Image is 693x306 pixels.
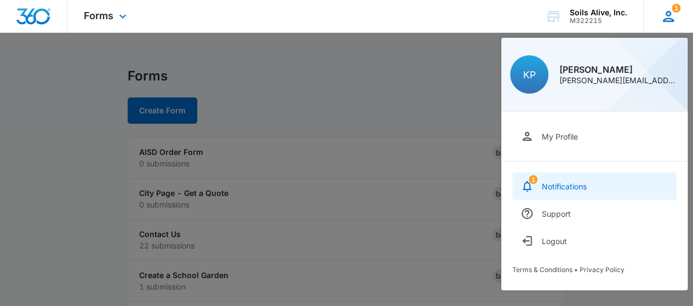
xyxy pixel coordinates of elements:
[512,123,677,150] a: My Profile
[529,175,537,184] div: notifications count
[512,227,677,255] button: Logout
[559,65,679,74] div: [PERSON_NAME]
[672,4,680,13] span: 1
[672,4,680,13] div: notifications count
[523,69,536,80] span: KP
[512,172,677,200] a: notifications countNotifications
[542,132,578,141] div: My Profile
[529,175,537,184] span: 1
[542,209,571,218] div: Support
[559,77,679,84] div: [PERSON_NAME][EMAIL_ADDRESS][DOMAIN_NAME]
[542,236,567,246] div: Logout
[570,17,627,25] div: account id
[84,10,113,21] span: Forms
[542,182,587,191] div: Notifications
[512,265,572,274] a: Terms & Conditions
[512,200,677,227] a: Support
[570,8,627,17] div: account name
[580,265,625,274] a: Privacy Policy
[512,265,677,274] div: •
